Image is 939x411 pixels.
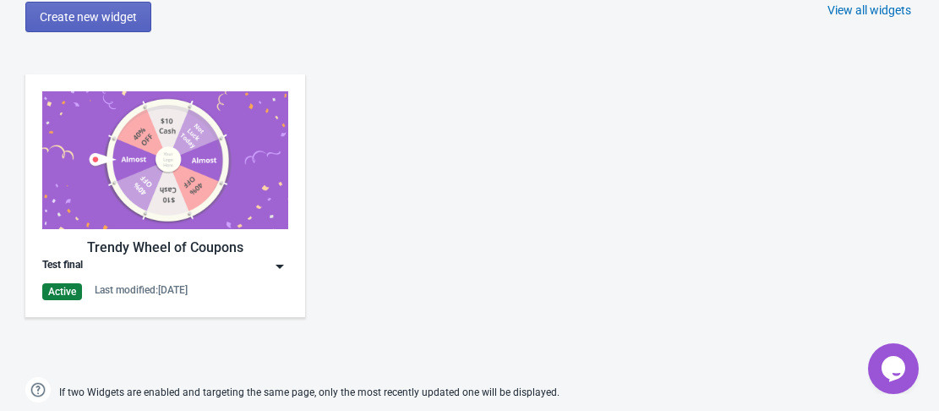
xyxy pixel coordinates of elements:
[271,258,288,275] img: dropdown.png
[42,91,288,229] img: trendy_game.png
[59,379,560,407] span: If two Widgets are enabled and targeting the same page, only the most recently updated one will b...
[95,283,188,297] div: Last modified: [DATE]
[25,377,51,403] img: help.png
[868,343,922,394] iframe: chat widget
[827,2,911,19] div: View all widgets
[40,10,137,24] span: Create new widget
[25,2,151,32] button: Create new widget
[42,258,83,275] div: Test final
[42,238,288,258] div: Trendy Wheel of Coupons
[42,283,82,300] div: Active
